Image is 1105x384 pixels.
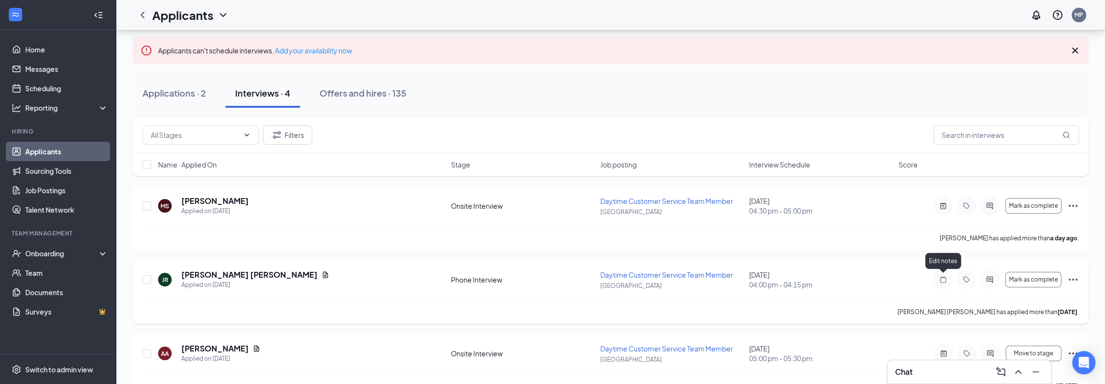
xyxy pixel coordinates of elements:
svg: ChevronDown [243,131,251,139]
p: [GEOGRAPHIC_DATA] [600,355,743,364]
svg: Tag [961,276,972,284]
svg: Tag [961,350,973,357]
a: Job Postings [25,181,108,200]
span: Name · Applied On [158,160,217,169]
svg: Settings [12,365,21,374]
button: ChevronUp [1010,364,1026,380]
svg: ActiveChat [984,276,995,284]
svg: Ellipses [1067,200,1079,212]
div: Applications · 2 [143,87,206,99]
p: [PERSON_NAME] [PERSON_NAME] has applied more than . [897,308,1079,316]
a: Scheduling [25,79,108,98]
svg: ChevronLeft [137,9,148,21]
svg: Document [321,271,329,279]
svg: Analysis [12,103,21,113]
svg: QuestionInfo [1052,9,1063,21]
b: a day ago [1050,234,1077,242]
div: Reporting [25,103,109,113]
a: Team [25,263,108,283]
svg: ChevronDown [217,9,229,21]
svg: Ellipses [1067,348,1079,359]
span: Stage [451,160,470,169]
a: Documents [25,283,108,302]
div: Offers and hires · 135 [320,87,406,99]
svg: Minimize [1030,366,1041,378]
button: Filter Filters [263,125,312,145]
span: Score [898,160,918,169]
svg: Tag [961,202,972,210]
div: MP [1074,11,1083,19]
svg: UserCheck [12,249,21,258]
span: Mark as complete [1009,202,1057,209]
div: Hiring [12,127,106,135]
h1: Applicants [152,7,213,23]
a: Messages [25,59,108,79]
svg: WorkstreamLogo [11,10,20,19]
span: Move to stage [1014,350,1053,357]
span: Interview Schedule [749,160,810,169]
svg: Notifications [1030,9,1042,21]
svg: Document [253,345,260,352]
a: Home [25,40,108,59]
input: All Stages [151,130,239,140]
svg: ChevronUp [1012,366,1024,378]
span: 05:00 pm - 05:30 pm [749,353,893,363]
div: AA [161,350,169,358]
svg: MagnifyingGlass [1062,131,1070,139]
span: Applicants can't schedule interviews. [158,46,352,55]
svg: Filter [271,129,283,141]
a: Talent Network [25,200,108,219]
svg: ActiveChat [984,202,995,210]
div: [DATE] [749,270,893,289]
svg: Error [141,45,152,56]
button: ComposeMessage [993,364,1009,380]
div: Phone Interview [451,275,594,284]
svg: Note [937,276,949,284]
h5: [PERSON_NAME] [PERSON_NAME] [181,269,318,280]
div: Switch to admin view [25,365,93,374]
div: Applied on [DATE] [181,354,260,364]
svg: Collapse [94,10,103,20]
b: [DATE] [1057,308,1077,316]
div: Team Management [12,229,106,237]
svg: Ellipses [1067,274,1079,285]
h3: Chat [895,367,913,377]
div: Applied on [DATE] [181,280,329,290]
div: Edit notes [925,253,961,269]
svg: ComposeMessage [995,366,1007,378]
span: 04:00 pm - 04:15 pm [749,280,893,289]
span: Job posting [600,160,636,169]
div: Onsite Interview [451,349,594,358]
p: [GEOGRAPHIC_DATA] [600,282,743,290]
div: [DATE] [749,344,893,363]
div: Open Intercom Messenger [1072,351,1095,374]
div: Onboarding [25,249,100,258]
svg: Cross [1069,45,1081,56]
div: Onsite Interview [451,201,594,211]
button: Mark as complete [1005,272,1061,287]
p: [PERSON_NAME] has applied more than . [940,234,1079,242]
div: Interviews · 4 [235,87,290,99]
a: Add your availability now [275,46,352,55]
span: Daytime Customer Service Team Member [600,344,733,353]
h5: [PERSON_NAME] [181,196,249,206]
span: Daytime Customer Service Team Member [600,197,733,205]
svg: ActiveNote [938,350,949,357]
span: Daytime Customer Service Team Member [600,270,733,279]
svg: ActiveChat [984,350,996,357]
a: SurveysCrown [25,302,108,321]
div: [DATE] [749,196,893,216]
button: Move to stage [1006,346,1061,361]
h5: [PERSON_NAME] [181,343,249,354]
span: Mark as complete [1009,276,1057,283]
button: Minimize [1028,364,1043,380]
button: Mark as complete [1005,198,1061,214]
a: Applicants [25,142,108,161]
p: [GEOGRAPHIC_DATA] [600,208,743,216]
svg: ActiveNote [937,202,949,210]
div: MS [160,202,169,210]
a: Sourcing Tools [25,161,108,181]
div: JR [162,276,168,284]
span: 04:30 pm - 05:00 pm [749,206,893,216]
